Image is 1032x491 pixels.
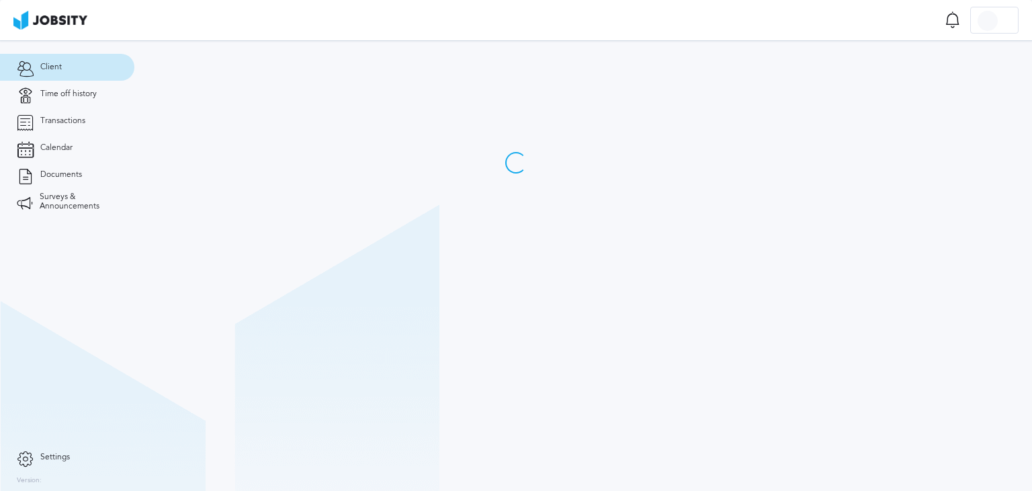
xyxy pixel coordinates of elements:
[40,453,70,462] span: Settings
[40,192,118,211] span: Surveys & Announcements
[17,477,42,485] label: Version:
[40,143,73,153] span: Calendar
[40,170,82,180] span: Documents
[40,116,85,126] span: Transactions
[40,89,97,99] span: Time off history
[40,63,62,72] span: Client
[13,11,87,30] img: ab4bad089aa723f57921c736e9817d99.png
